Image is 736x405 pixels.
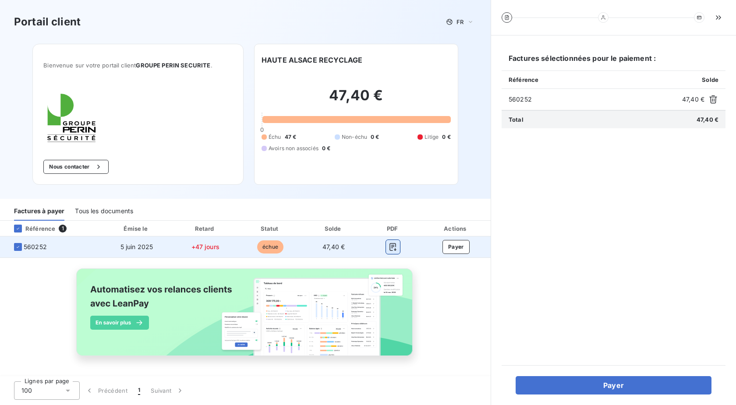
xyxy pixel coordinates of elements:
span: Non-échu [342,133,367,141]
button: Suivant [145,381,190,400]
span: Solde [702,76,718,83]
img: Company logo [43,90,99,146]
span: Total [509,116,524,123]
span: 47,40 € [322,243,345,250]
span: 1 [138,386,140,395]
button: Nous contacter [43,160,108,174]
h6: Factures sélectionnées pour le paiement : [502,53,725,70]
div: Tous les documents [75,202,133,221]
img: banner [68,263,422,371]
span: FR [456,18,464,25]
button: Précédent [80,381,133,400]
span: 47,40 € [682,95,704,104]
span: 0 € [442,133,450,141]
span: 100 [21,386,32,395]
div: Actions [423,224,489,233]
span: 0 € [371,133,379,141]
span: 0 € [322,144,330,152]
button: 1 [133,381,145,400]
span: GROUPE PERIN SECURITE [136,62,210,69]
div: Solde [304,224,363,233]
div: Retard [174,224,237,233]
button: Payer [442,240,470,254]
span: 47,40 € [697,116,718,123]
span: Référence [509,76,538,83]
span: Litige [425,133,439,141]
span: 560252 [24,243,47,251]
span: Échu [269,133,281,141]
span: 0 [260,126,264,133]
button: Payer [516,376,711,394]
h6: HAUTE ALSACE RECYCLAGE [262,55,362,65]
div: Statut [240,224,301,233]
span: 1 [59,225,67,232]
span: Avoirs non associés [269,144,318,152]
div: Factures à payer [14,202,64,221]
div: Référence [7,225,55,232]
span: 560252 [509,95,679,104]
h3: Portail client [14,14,81,30]
div: Émise le [103,224,170,233]
div: PDF [367,224,419,233]
span: Bienvenue sur votre portail client . [43,62,233,69]
span: 5 juin 2025 [120,243,153,250]
span: +47 jours [191,243,219,250]
span: 47 € [285,133,297,141]
span: échue [257,240,283,254]
h2: 47,40 € [262,87,451,113]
